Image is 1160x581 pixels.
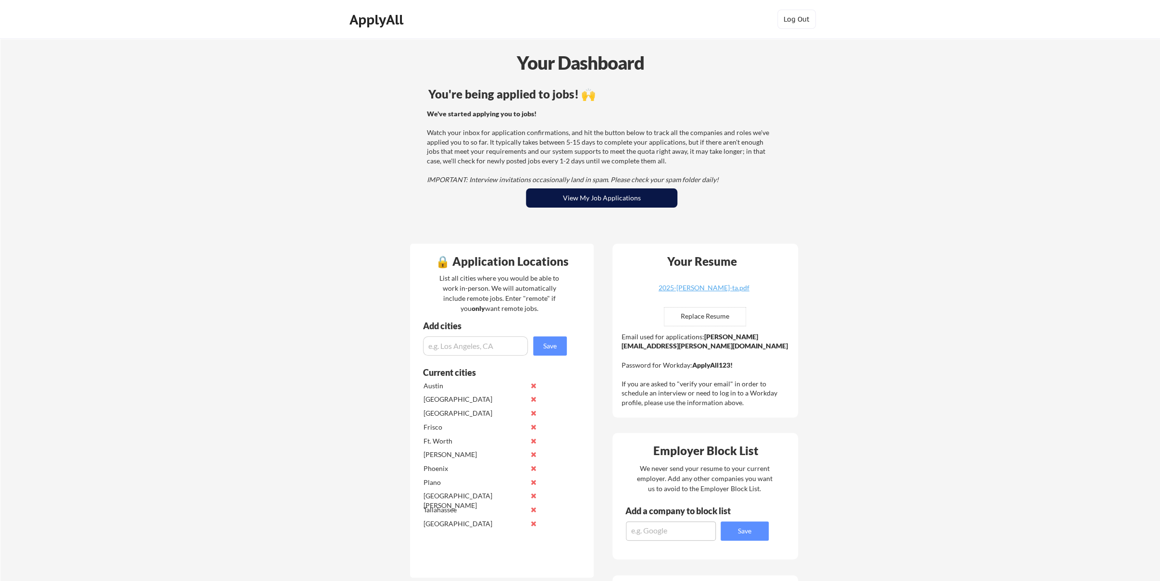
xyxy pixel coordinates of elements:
input: e.g. Los Angeles, CA [423,336,528,356]
div: Your Resume [654,256,749,267]
div: Add cities [423,321,569,330]
div: Email used for applications: Password for Workday: If you are asked to "verify your email" in ord... [622,332,791,408]
button: Save [533,336,567,356]
strong: [PERSON_NAME][EMAIL_ADDRESS][PERSON_NAME][DOMAIN_NAME] [622,333,788,350]
div: Current cities [423,368,556,377]
div: [GEOGRAPHIC_DATA] [424,395,525,404]
button: Save [721,521,769,541]
strong: only [472,304,485,312]
div: [GEOGRAPHIC_DATA][PERSON_NAME] [424,491,525,510]
em: IMPORTANT: Interview invitations occasionally land in spam. Please check your spam folder daily! [427,175,719,184]
div: We never send your resume to your current employer. Add any other companies you want us to avoid ... [636,463,773,494]
button: Log Out [777,10,816,29]
a: 2025-[PERSON_NAME]-ta.pdf [647,284,761,299]
div: Watch your inbox for application confirmations, and hit the button below to track all the compani... [427,109,773,185]
div: You're being applied to jobs! 🙌 [428,88,775,100]
div: 🔒 Application Locations [412,256,591,267]
div: List all cities where you would be able to work in-person. We will automatically include remote j... [433,273,565,313]
div: Plano [424,478,525,487]
div: Austin [424,381,525,391]
div: Employer Block List [616,445,795,457]
div: Tallahassee [424,505,525,515]
div: Ft. Worth [424,436,525,446]
div: 2025-[PERSON_NAME]-ta.pdf [647,284,761,291]
strong: ApplyAll123! [692,361,733,369]
div: Frisco [424,422,525,432]
strong: We've started applying you to jobs! [427,110,536,118]
div: Add a company to block list [625,507,746,515]
div: ApplyAll [349,12,406,28]
div: [PERSON_NAME] [424,450,525,459]
div: Your Dashboard [1,49,1160,76]
button: View My Job Applications [526,188,677,208]
div: Phoenix [424,464,525,473]
div: [GEOGRAPHIC_DATA] [424,408,525,418]
div: [GEOGRAPHIC_DATA] [424,519,525,529]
